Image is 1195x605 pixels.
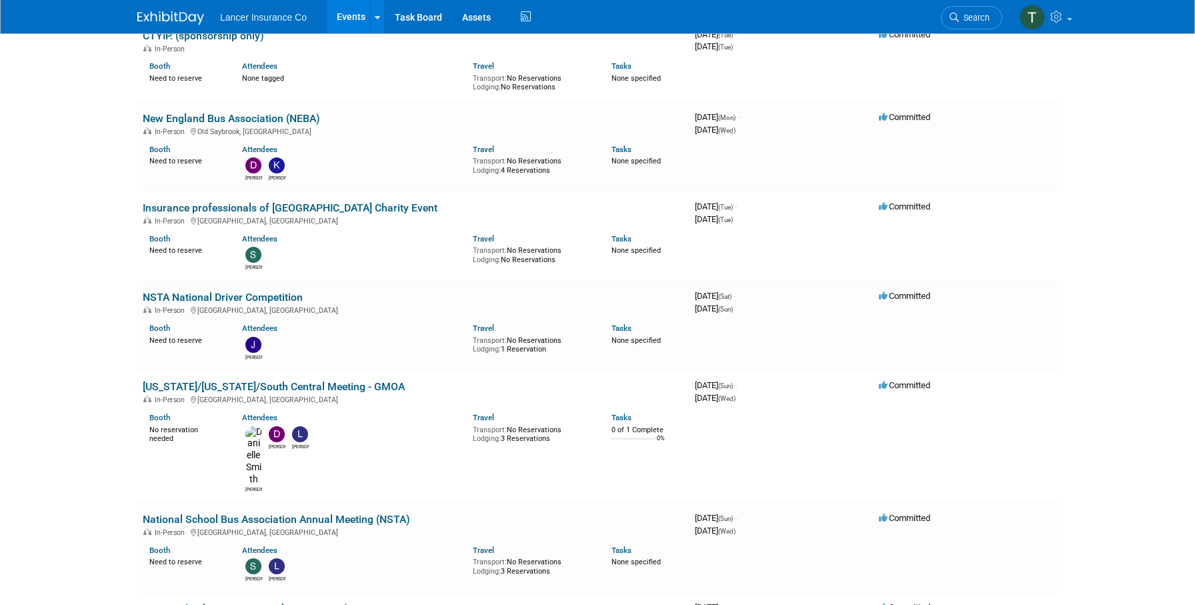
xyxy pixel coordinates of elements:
a: NSTA National Driver Competition [143,291,303,304]
img: In-Person Event [143,45,151,51]
div: 0 of 1 Complete [612,426,684,435]
div: No Reservations No Reservations [473,71,591,92]
span: (Sun) [718,382,733,390]
a: Tasks [612,145,632,154]
span: [DATE] [695,201,737,211]
img: Danielle Smith [245,426,262,486]
span: (Mon) [718,114,736,121]
span: (Wed) [718,395,736,402]
span: [DATE] [695,291,736,301]
img: Jeff Marley [245,337,261,353]
a: Tasks [612,61,632,71]
span: (Wed) [718,127,736,134]
a: Booth [149,145,170,154]
img: Steven O'Shea [245,558,261,574]
span: Lodging: [473,166,501,175]
span: Lodging: [473,567,501,576]
a: Booth [149,234,170,243]
span: Committed [879,291,930,301]
img: Kenneth Anthony [269,157,285,173]
div: Need to reserve [149,334,222,346]
span: (Wed) [718,528,736,535]
span: Transport: [473,157,507,165]
a: Travel [473,546,494,555]
span: None specified [612,558,661,566]
a: Booth [149,413,170,422]
div: Dennis Kelly [245,173,262,181]
span: None specified [612,246,661,255]
span: [DATE] [695,214,733,224]
div: No reservation needed [149,423,222,444]
span: - [735,201,737,211]
span: [DATE] [695,393,736,403]
span: (Tue) [718,31,733,39]
span: [DATE] [695,513,737,523]
span: Transport: [473,426,507,434]
span: (Tue) [718,203,733,211]
div: Lethia Rose [292,442,309,450]
div: Need to reserve [149,71,222,83]
a: Search [941,6,1002,29]
img: In-Person Event [143,528,151,535]
a: Booth [149,61,170,71]
a: Tasks [612,546,632,555]
img: Leslie Neverson-Drake [269,558,285,574]
a: Attendees [242,413,277,422]
span: (Tue) [718,43,733,51]
div: Need to reserve [149,154,222,166]
span: - [735,380,737,390]
span: Transport: [473,336,507,345]
span: Committed [879,112,930,122]
a: Booth [149,546,170,555]
span: [DATE] [695,29,737,39]
img: Dennis Kelly [245,157,261,173]
span: - [738,112,740,122]
a: New England Bus Association (NEBA) [143,112,320,125]
div: Kenneth Anthony [269,173,285,181]
a: Travel [473,145,494,154]
span: None specified [612,336,661,345]
span: Search [959,13,990,23]
div: No Reservations 3 Reservations [473,555,591,576]
a: Attendees [242,546,277,555]
div: No Reservations 3 Reservations [473,423,591,444]
img: In-Person Event [143,127,151,134]
span: (Tue) [718,216,733,223]
span: (Sat) [718,293,732,300]
div: No Reservations No Reservations [473,243,591,264]
span: In-Person [155,45,189,53]
div: Need to reserve [149,243,222,255]
span: - [734,291,736,301]
div: Steven O'Shea [245,574,262,582]
a: Travel [473,413,494,422]
div: [GEOGRAPHIC_DATA], [GEOGRAPHIC_DATA] [143,304,684,315]
span: Transport: [473,246,507,255]
a: Attendees [242,61,277,71]
img: ExhibitDay [137,11,204,25]
span: [DATE] [695,304,733,314]
span: Lodging: [473,345,501,354]
td: 0% [657,435,665,453]
span: Lodging: [473,83,501,91]
div: Dennis Kelly [269,442,285,450]
div: No Reservations 4 Reservations [473,154,591,175]
a: Booth [149,324,170,333]
a: CTYIP. (sponsorship only) [143,29,264,42]
a: Tasks [612,234,632,243]
span: In-Person [155,217,189,225]
div: [GEOGRAPHIC_DATA], [GEOGRAPHIC_DATA] [143,215,684,225]
div: Leslie Neverson-Drake [269,574,285,582]
span: (Sun) [718,306,733,313]
span: None specified [612,74,661,83]
div: None tagged [242,71,463,83]
a: Attendees [242,324,277,333]
div: Old Saybrook, [GEOGRAPHIC_DATA] [143,125,684,136]
a: Insurance professionals of [GEOGRAPHIC_DATA] Charity Event [143,201,437,214]
img: Dennis Kelly [269,426,285,442]
span: In-Person [155,306,189,315]
span: None specified [612,157,661,165]
span: - [735,513,737,523]
span: [DATE] [695,526,736,536]
a: Attendees [242,234,277,243]
span: [DATE] [695,125,736,135]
